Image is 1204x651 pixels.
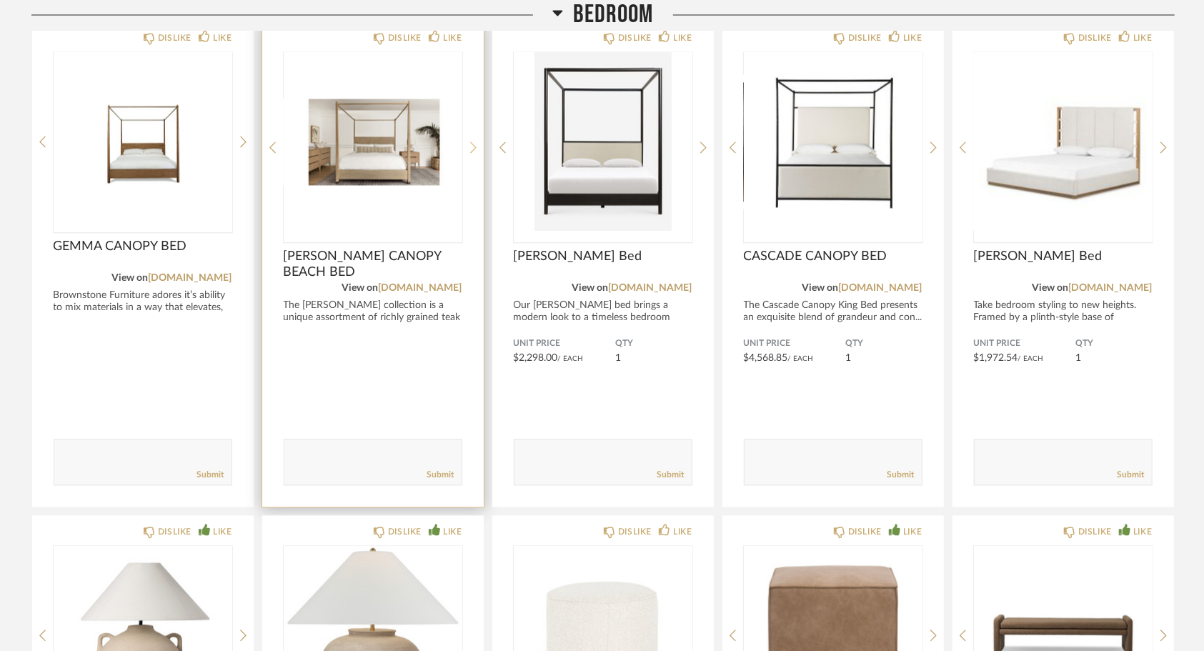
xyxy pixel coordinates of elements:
[558,356,584,363] span: / Each
[618,525,652,540] div: DISLIKE
[744,339,846,350] span: Unit Price
[284,249,462,281] span: [PERSON_NAME] CANOPY BEACH BED
[609,284,692,294] a: [DOMAIN_NAME]
[846,354,852,364] span: 1
[744,53,922,232] div: 0
[388,525,422,540] div: DISLIKE
[514,354,558,364] span: $2,298.00
[213,525,232,540] div: LIKE
[388,31,422,46] div: DISLIKE
[54,290,232,327] div: Brownstone Furniture adores it’s ability to mix materials in a way that elevates, ...
[673,31,692,46] div: LIKE
[54,239,232,255] span: GEMMA CANOPY BED
[616,339,692,350] span: QTY
[1118,469,1145,482] a: Submit
[149,274,232,284] a: [DOMAIN_NAME]
[887,469,915,482] a: Submit
[974,249,1153,265] span: [PERSON_NAME] Bed
[657,469,685,482] a: Submit
[1018,356,1044,363] span: / Each
[618,31,652,46] div: DISLIKE
[514,249,692,265] span: [PERSON_NAME] Bed
[974,53,1153,232] div: 1
[1133,31,1152,46] div: LIKE
[903,31,922,46] div: LIKE
[158,525,191,540] div: DISLIKE
[284,53,462,232] img: undefined
[744,249,922,265] span: CASCADE CANOPY BED
[572,284,609,294] span: View on
[673,525,692,540] div: LIKE
[1133,525,1152,540] div: LIKE
[342,284,379,294] span: View on
[284,53,462,232] div: 1
[443,31,462,46] div: LIKE
[514,300,692,337] div: Our [PERSON_NAME] bed brings a modern look to a timeless bedroom style. The canop...
[514,53,692,232] img: undefined
[974,300,1153,337] div: Take bedroom styling to new heights. Framed by a plinth-style base of [PERSON_NAME]...
[284,300,462,337] div: The [PERSON_NAME] collection is a unique assortment of richly grained teak with ...
[514,339,616,350] span: Unit Price
[1076,354,1082,364] span: 1
[1076,339,1153,350] span: QTY
[744,354,788,364] span: $4,568.85
[1033,284,1069,294] span: View on
[514,53,692,232] div: 0
[903,525,922,540] div: LIKE
[846,339,922,350] span: QTY
[1078,525,1112,540] div: DISLIKE
[616,354,622,364] span: 1
[112,274,149,284] span: View on
[848,31,882,46] div: DISLIKE
[974,53,1153,232] img: undefined
[213,31,232,46] div: LIKE
[974,354,1018,364] span: $1,972.54
[158,31,191,46] div: DISLIKE
[197,469,224,482] a: Submit
[427,469,454,482] a: Submit
[443,525,462,540] div: LIKE
[802,284,839,294] span: View on
[744,53,922,232] img: undefined
[1069,284,1153,294] a: [DOMAIN_NAME]
[54,53,232,232] img: undefined
[1078,31,1112,46] div: DISLIKE
[848,525,882,540] div: DISLIKE
[974,339,1076,350] span: Unit Price
[744,300,922,324] div: The Cascade Canopy King Bed presents an exquisite blend of grandeur and con...
[839,284,922,294] a: [DOMAIN_NAME]
[788,356,814,363] span: / Each
[379,284,462,294] a: [DOMAIN_NAME]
